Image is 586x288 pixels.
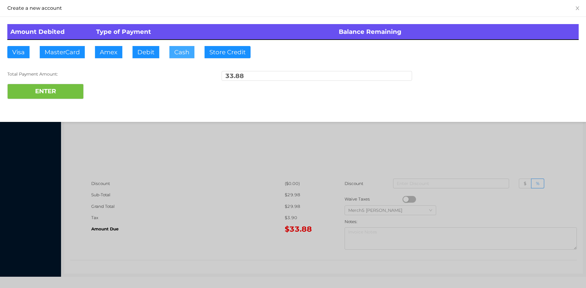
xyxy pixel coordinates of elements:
[204,46,251,58] button: Store Credit
[7,5,579,12] div: Create a new account
[336,24,579,40] th: Balance Remaining
[7,71,198,77] div: Total Payment Amount:
[40,46,85,58] button: MasterCard
[169,46,194,58] button: Cash
[575,6,580,11] i: icon: close
[7,24,93,40] th: Amount Debited
[7,46,30,58] button: Visa
[132,46,159,58] button: Debit
[95,46,122,58] button: Amex
[93,24,336,40] th: Type of Payment
[7,84,84,99] button: ENTER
